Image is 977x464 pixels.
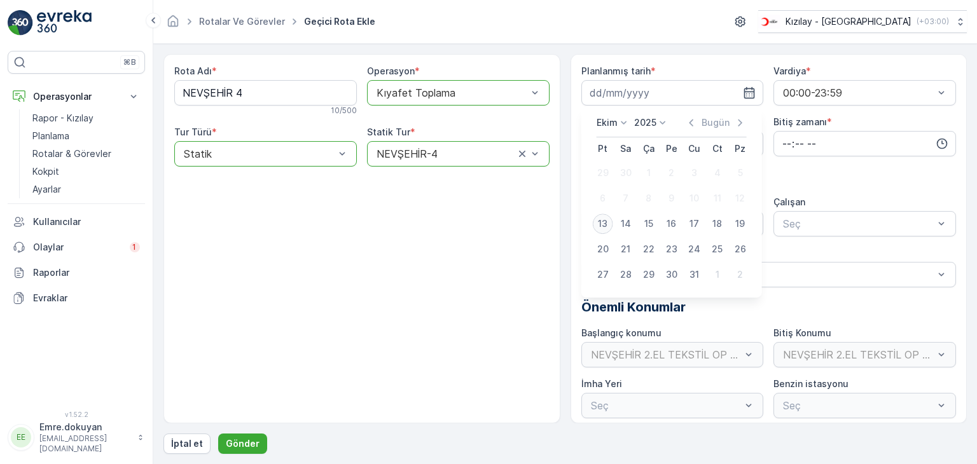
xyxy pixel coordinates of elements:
[773,65,806,76] label: Vardiya
[8,421,145,454] button: EEEmre.dokuyan[EMAIL_ADDRESS][DOMAIN_NAME]
[758,10,967,33] button: Kızılay - [GEOGRAPHIC_DATA](+03:00)
[27,163,145,181] a: Kokpit
[662,239,682,259] div: 23
[730,188,751,208] div: 12
[581,80,764,106] input: dd/mm/yyyy
[773,327,831,338] label: Bitiş Konumu
[8,285,145,311] a: Evraklar
[662,188,682,208] div: 9
[662,264,682,285] div: 30
[218,433,267,454] button: Gönder
[773,116,827,127] label: Bitiş zamanı
[639,214,659,234] div: 15
[616,163,636,183] div: 30
[773,196,805,207] label: Çalışan
[27,109,145,127] a: Rapor - Kızılay
[684,214,705,234] div: 17
[331,106,357,116] p: 10 / 500
[616,264,636,285] div: 28
[597,116,618,129] p: Ekim
[591,267,934,282] p: Seç
[684,264,705,285] div: 31
[616,188,636,208] div: 7
[32,165,59,178] p: Kokpit
[27,145,145,163] a: Rotalar & Görevler
[729,137,752,160] th: Pazar
[592,137,614,160] th: Pazartesi
[684,239,705,259] div: 24
[33,241,122,254] p: Olaylar
[8,10,33,36] img: logo
[637,137,660,160] th: Çarşamba
[163,433,211,454] button: İptal et
[707,239,728,259] div: 25
[707,264,728,285] div: 1
[581,378,622,389] label: İmha Yeri
[27,181,145,198] a: Ayarlar
[33,215,140,228] p: Kullanıcılar
[581,297,957,317] p: Önemli Konumlar
[199,16,285,27] a: Rotalar ve Görevler
[684,188,705,208] div: 10
[593,264,613,285] div: 27
[301,15,378,28] span: Geçici Rota Ekle
[730,264,751,285] div: 2
[616,239,636,259] div: 21
[32,147,111,160] p: Rotalar & Görevler
[8,260,145,285] a: Raporlar
[773,378,849,389] label: Benzin istasyonu
[367,65,415,76] label: Operasyon
[581,327,662,338] label: Başlangıç konumu
[37,10,92,36] img: logo_light-DOdMpM7g.png
[8,84,145,109] button: Operasyonlar
[639,188,659,208] div: 8
[8,209,145,235] a: Kullanıcılar
[786,15,911,28] p: Kızılay - [GEOGRAPHIC_DATA]
[367,126,410,137] label: Statik Tur
[707,214,728,234] div: 18
[639,264,659,285] div: 29
[707,163,728,183] div: 4
[730,239,751,259] div: 26
[32,183,61,196] p: Ayarlar
[730,163,751,183] div: 5
[684,163,705,183] div: 3
[8,235,145,260] a: Olaylar1
[702,116,730,129] p: Bugün
[11,427,31,447] div: EE
[616,214,636,234] div: 14
[593,163,613,183] div: 29
[33,266,140,279] p: Raporlar
[171,437,203,450] p: İptal et
[39,433,131,454] p: [EMAIL_ADDRESS][DOMAIN_NAME]
[132,242,137,252] p: 1
[662,163,682,183] div: 2
[917,17,949,27] p: ( +03:00 )
[174,126,212,137] label: Tur Türü
[662,214,682,234] div: 16
[32,112,94,125] p: Rapor - Kızılay
[226,437,260,450] p: Gönder
[683,137,706,160] th: Cuma
[8,411,145,418] span: v 1.52.2
[706,137,729,160] th: Cumartesi
[614,137,637,160] th: Salı
[707,188,728,208] div: 11
[174,65,212,76] label: Rota Adı
[33,292,140,304] p: Evraklar
[33,90,120,103] p: Operasyonlar
[634,116,656,129] p: 2025
[32,130,69,142] p: Planlama
[593,214,613,234] div: 13
[639,239,659,259] div: 22
[660,137,683,160] th: Perşembe
[166,19,180,30] a: Ana Sayfa
[593,239,613,259] div: 20
[730,214,751,234] div: 19
[639,163,659,183] div: 1
[581,65,651,76] label: Planlanmış tarih
[593,188,613,208] div: 6
[27,127,145,145] a: Planlama
[758,15,780,29] img: k%C4%B1z%C4%B1lay_D5CCths_t1JZB0k.png
[39,421,131,433] p: Emre.dokuyan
